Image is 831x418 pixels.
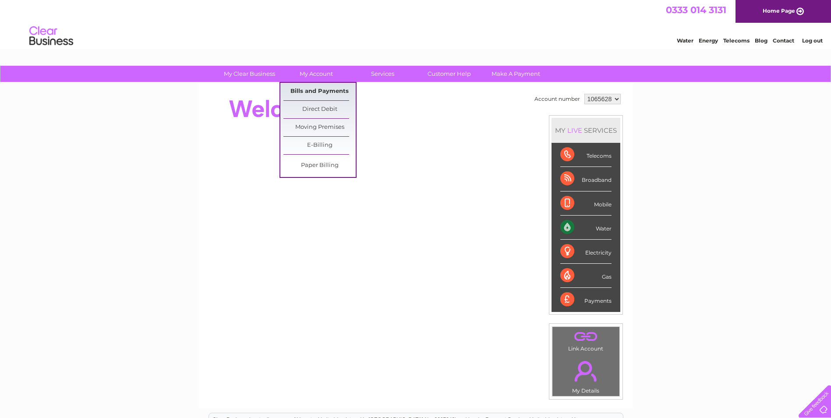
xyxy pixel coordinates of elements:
[552,118,620,143] div: MY SERVICES
[699,37,718,44] a: Energy
[532,92,582,106] td: Account number
[413,66,485,82] a: Customer Help
[560,143,612,167] div: Telecoms
[555,356,617,386] a: .
[560,288,612,312] div: Payments
[560,240,612,264] div: Electricity
[552,326,620,354] td: Link Account
[283,137,356,154] a: E-Billing
[29,23,74,50] img: logo.png
[666,4,726,15] a: 0333 014 3131
[283,157,356,174] a: Paper Billing
[802,37,823,44] a: Log out
[555,329,617,344] a: .
[560,191,612,216] div: Mobile
[677,37,693,44] a: Water
[773,37,794,44] a: Contact
[560,216,612,240] div: Water
[566,126,584,135] div: LIVE
[560,167,612,191] div: Broadband
[480,66,552,82] a: Make A Payment
[283,119,356,136] a: Moving Premises
[347,66,419,82] a: Services
[755,37,767,44] a: Blog
[283,83,356,100] a: Bills and Payments
[560,264,612,288] div: Gas
[283,101,356,118] a: Direct Debit
[723,37,750,44] a: Telecoms
[209,5,623,43] div: Clear Business is a trading name of Verastar Limited (registered in [GEOGRAPHIC_DATA] No. 3667643...
[213,66,286,82] a: My Clear Business
[552,354,620,397] td: My Details
[280,66,352,82] a: My Account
